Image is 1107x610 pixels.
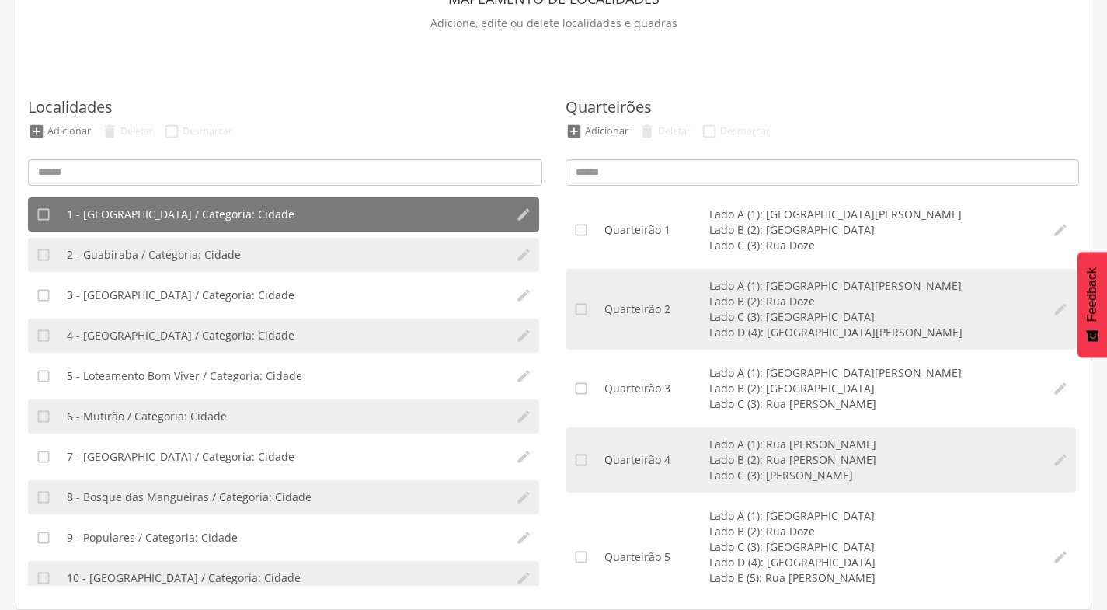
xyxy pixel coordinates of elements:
[36,409,51,424] i: 
[67,247,241,263] span: 2 - Guabiraba / Categoria: Cidade
[1053,302,1068,317] i: 
[1053,381,1068,396] i: 
[709,309,1038,325] li: Lado C (3): [GEOGRAPHIC_DATA]
[720,124,770,138] div: Desmarcar
[516,247,531,263] i: 
[709,294,1038,309] li: Lado B (2): Rua Doze
[28,123,45,140] div: 
[67,570,301,586] span: 10 - [GEOGRAPHIC_DATA] / Categoria: Cidade
[28,96,113,119] label: Localidades
[67,530,238,546] span: 9 - Populares / Categoria: Cidade
[573,302,589,317] i: 
[67,490,312,505] span: 8 - Bosque das Mangueiras / Categoria: Cidade
[36,328,51,343] i: 
[709,238,1038,253] li: Lado C (3): Rua Doze
[566,96,652,119] label: Quarteirões
[709,555,1038,570] li: Lado D (4): [GEOGRAPHIC_DATA]
[709,222,1038,238] li: Lado B (2): [GEOGRAPHIC_DATA]
[67,409,227,424] span: 6 - Mutirão / Categoria: Cidade
[604,452,709,468] div: Quarteirão 4
[709,570,1038,586] li: Lado E (5): Rua [PERSON_NAME]
[604,549,709,565] div: Quarteirão 5
[67,368,302,384] span: 5 - Loteamento Bom Viver / Categoria: Cidade
[573,222,589,238] i: 
[1077,252,1107,357] button: Feedback - Mostrar pesquisa
[516,368,531,384] i: 
[183,124,232,138] div: Desmarcar
[709,278,1038,294] li: Lado A (1): [GEOGRAPHIC_DATA][PERSON_NAME]
[120,124,153,138] div: Deletar
[36,490,51,505] i: 
[516,328,531,343] i: 
[573,452,589,468] i: 
[36,368,51,384] i: 
[701,123,718,140] div: 
[709,365,1038,381] li: Lado A (1): [GEOGRAPHIC_DATA][PERSON_NAME]
[639,123,656,140] div: 
[604,302,709,317] div: Quarteirão 2
[709,539,1038,555] li: Lado C (3): [GEOGRAPHIC_DATA]
[36,449,51,465] i: 
[566,123,583,140] div: 
[516,207,531,222] i: 
[709,524,1038,539] li: Lado B (2): Rua Doze
[67,288,294,303] span: 3 - [GEOGRAPHIC_DATA] / Categoria: Cidade
[47,124,91,138] div: Adicionar
[604,222,709,238] div: Quarteirão 1
[67,207,294,222] span: 1 - [GEOGRAPHIC_DATA] / Categoria: Cidade
[36,247,51,263] i: 
[585,124,628,138] div: Adicionar
[516,570,531,586] i: 
[1085,267,1099,322] span: Feedback
[67,328,294,343] span: 4 - [GEOGRAPHIC_DATA] / Categoria: Cidade
[1053,549,1068,565] i: 
[516,530,531,546] i: 
[1053,222,1068,238] i: 
[573,549,589,565] i: 
[709,381,1038,396] li: Lado B (2): [GEOGRAPHIC_DATA]
[36,530,51,546] i: 
[604,381,709,396] div: Quarteirão 3
[658,124,691,138] div: Deletar
[516,409,531,424] i: 
[709,325,1038,340] li: Lado D (4): [GEOGRAPHIC_DATA][PERSON_NAME]
[101,123,118,140] div: 
[1053,452,1068,468] i: 
[709,468,1038,483] li: Lado C (3): [PERSON_NAME]
[709,207,1038,222] li: Lado A (1): [GEOGRAPHIC_DATA][PERSON_NAME]
[709,508,1038,524] li: Lado A (1): [GEOGRAPHIC_DATA]
[36,207,51,222] i: 
[67,449,294,465] span: 7 - [GEOGRAPHIC_DATA] / Categoria: Cidade
[36,288,51,303] i: 
[709,396,1038,412] li: Lado C (3): Rua [PERSON_NAME]
[709,437,1038,452] li: Lado A (1): Rua [PERSON_NAME]
[516,449,531,465] i: 
[163,123,180,140] div: 
[28,12,1079,34] p: Adicione, edite ou delete localidades e quadras
[709,452,1038,468] li: Lado B (2): Rua [PERSON_NAME]
[573,381,589,396] i: 
[516,288,531,303] i: 
[516,490,531,505] i: 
